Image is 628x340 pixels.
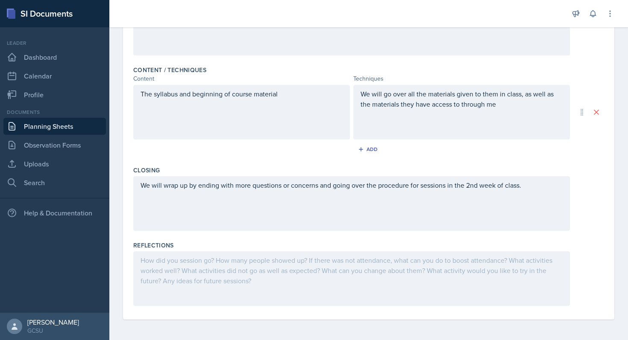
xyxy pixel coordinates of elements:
div: Documents [3,108,106,116]
label: Content / Techniques [133,66,206,74]
div: Techniques [353,74,570,83]
a: Planning Sheets [3,118,106,135]
a: Profile [3,86,106,103]
a: Dashboard [3,49,106,66]
a: Calendar [3,67,106,84]
a: Observation Forms [3,137,106,154]
label: Closing [133,166,160,174]
p: We will go over all the materials given to them in class, as well as the materials they have acce... [361,89,563,109]
div: [PERSON_NAME] [27,318,79,326]
div: GCSU [27,326,79,335]
div: Help & Documentation [3,204,106,221]
button: Add [355,143,383,156]
label: Reflections [133,241,174,250]
a: Search [3,174,106,191]
a: Uploads [3,155,106,172]
p: The syllabus and beginning of course material [141,89,343,99]
div: Leader [3,39,106,47]
div: Content [133,74,350,83]
p: We will wrap up by ending with more questions or concerns and going over the procedure for sessio... [141,180,563,190]
div: Add [360,146,378,153]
